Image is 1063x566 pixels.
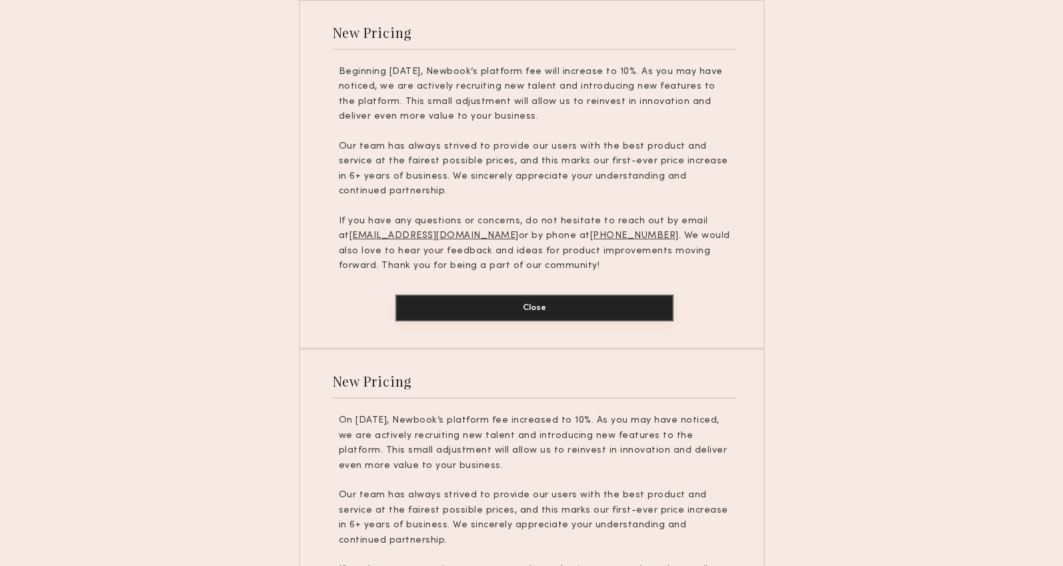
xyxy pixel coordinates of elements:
[339,139,731,199] p: Our team has always strived to provide our users with the best product and service at the fairest...
[395,295,674,321] button: Close
[590,231,679,240] u: [PHONE_NUMBER]
[339,214,731,274] p: If you have any questions or concerns, do not hesitate to reach out by email at or by phone at . ...
[339,65,731,125] p: Beginning [DATE], Newbook’s platform fee will increase to 10%. As you may have noticed, we are ac...
[333,372,412,390] div: New Pricing
[333,23,412,41] div: New Pricing
[339,488,731,548] p: Our team has always strived to provide our users with the best product and service at the fairest...
[349,231,519,240] u: [EMAIL_ADDRESS][DOMAIN_NAME]
[339,413,731,473] p: On [DATE], Newbook’s platform fee increased to 10%. As you may have noticed, we are actively recr...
